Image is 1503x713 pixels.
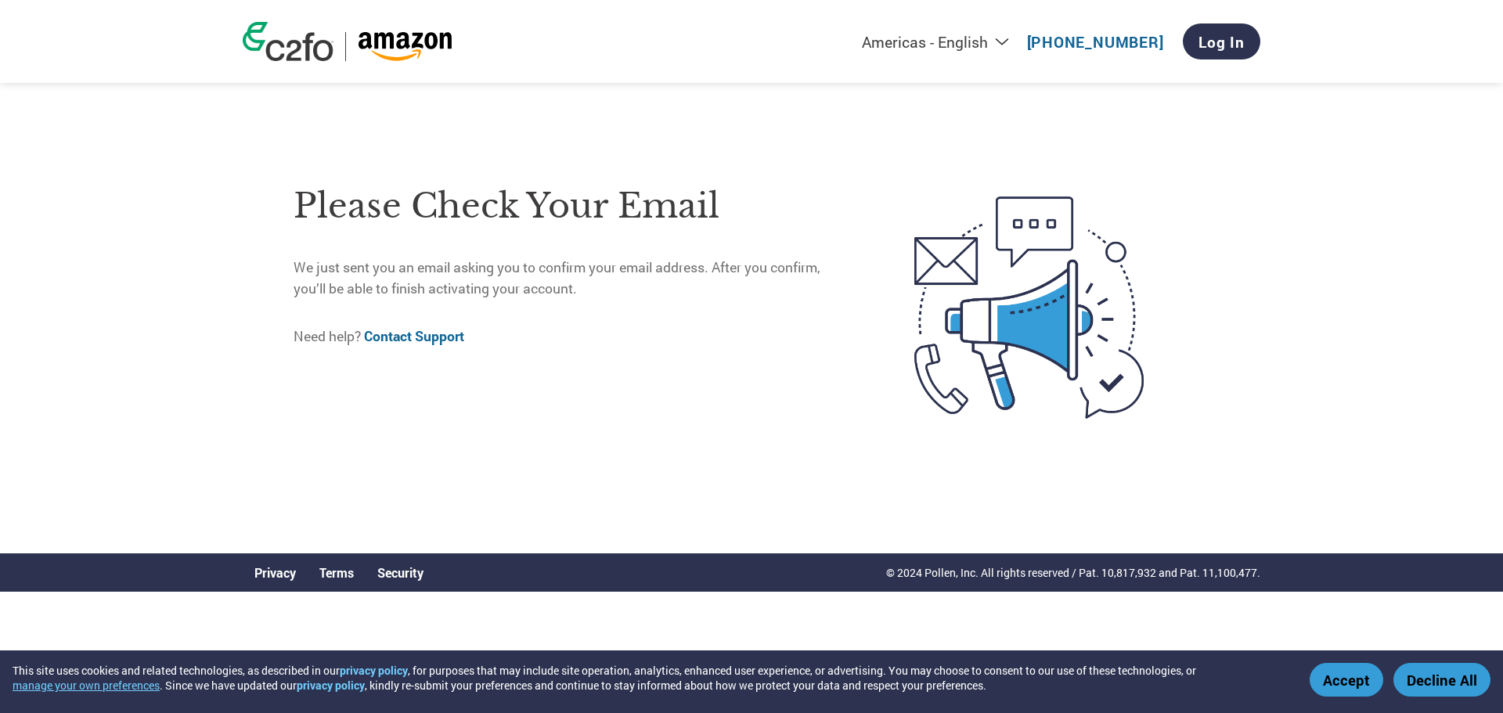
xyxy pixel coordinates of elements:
[340,663,408,678] a: privacy policy
[358,32,452,61] img: Amazon
[294,181,849,232] h1: Please check your email
[294,326,849,347] p: Need help?
[1183,23,1260,59] a: Log In
[294,257,849,299] p: We just sent you an email asking you to confirm your email address. After you confirm, you’ll be ...
[319,564,354,581] a: Terms
[297,678,365,693] a: privacy policy
[1393,663,1490,697] button: Decline All
[886,564,1260,581] p: © 2024 Pollen, Inc. All rights reserved / Pat. 10,817,932 and Pat. 11,100,477.
[364,327,464,345] a: Contact Support
[243,22,333,61] img: c2fo logo
[13,678,160,693] button: manage your own preferences
[377,564,424,581] a: Security
[849,168,1209,447] img: open-email
[1027,32,1164,52] a: [PHONE_NUMBER]
[13,663,1287,693] div: This site uses cookies and related technologies, as described in our , for purposes that may incl...
[1310,663,1383,697] button: Accept
[254,564,296,581] a: Privacy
